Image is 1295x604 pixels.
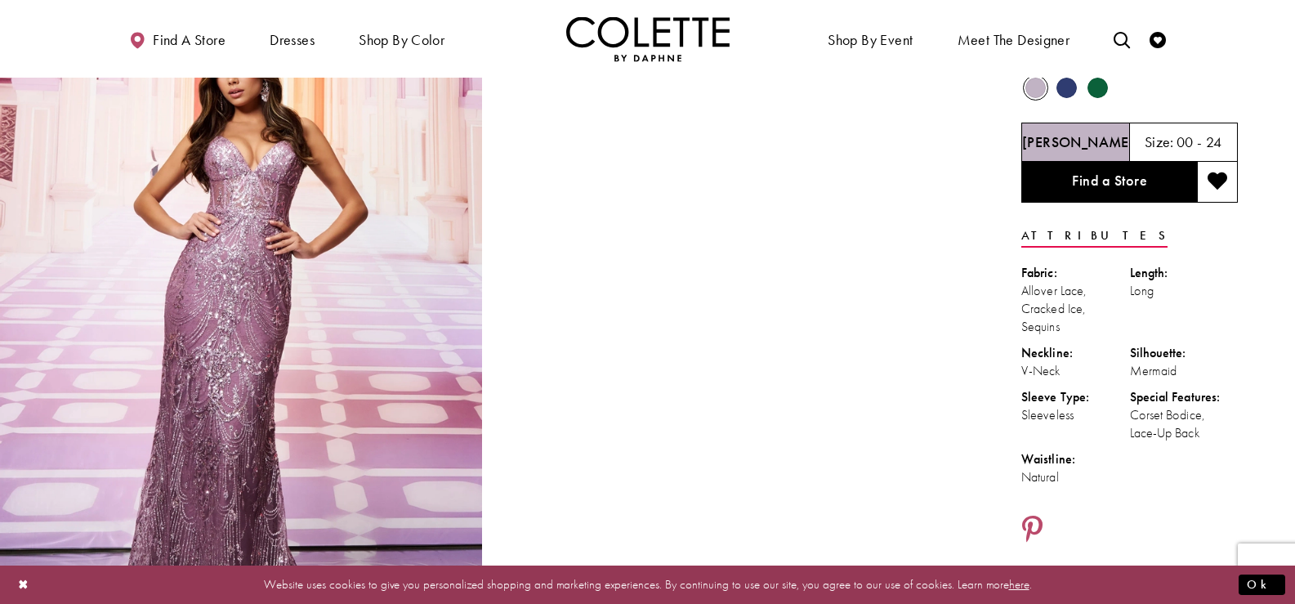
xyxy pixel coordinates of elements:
[828,32,913,48] span: Shop By Event
[1130,406,1239,442] div: Corset Bodice, Lace-Up Back
[355,16,449,61] span: Shop by color
[1197,162,1238,203] button: Add to wishlist
[566,16,730,61] img: Colette by Daphne
[1130,388,1239,406] div: Special Features:
[1021,282,1130,336] div: Allover Lace, Cracked Ice, Sequins
[1083,74,1112,102] div: Hunter Green
[1021,224,1168,248] a: Attributes
[1130,264,1239,282] div: Length:
[153,32,226,48] span: Find a store
[1009,576,1029,593] a: here
[1052,74,1081,102] div: Navy Blue
[1021,264,1130,282] div: Fabric:
[359,32,444,48] span: Shop by color
[270,32,315,48] span: Dresses
[1022,134,1134,150] h5: Chosen color
[958,32,1070,48] span: Meet the designer
[1021,406,1130,424] div: Sleeveless
[1145,16,1170,61] a: Check Wishlist
[1021,362,1130,380] div: V-Neck
[266,16,319,61] span: Dresses
[10,570,38,599] button: Close Dialog
[1130,344,1239,362] div: Silhouette:
[566,16,730,61] a: Visit Home Page
[1021,450,1130,468] div: Waistline:
[1110,16,1134,61] a: Toggle search
[1130,362,1239,380] div: Mermaid
[1021,515,1043,546] a: Share using Pinterest - Opens in new tab
[118,574,1177,596] p: Website uses cookies to give you personalized shopping and marketing experiences. By continuing t...
[1021,468,1130,486] div: Natural
[1145,132,1174,151] span: Size:
[1021,388,1130,406] div: Sleeve Type:
[953,16,1074,61] a: Meet the designer
[1239,575,1285,595] button: Submit Dialog
[125,16,230,61] a: Find a store
[824,16,917,61] span: Shop By Event
[1021,74,1050,102] div: Heather
[1177,134,1222,150] h5: 00 - 24
[1021,162,1197,203] a: Find a Store
[1021,72,1238,103] div: Product color controls state depends on size chosen
[1130,282,1239,300] div: Long
[1021,344,1130,362] div: Neckline:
